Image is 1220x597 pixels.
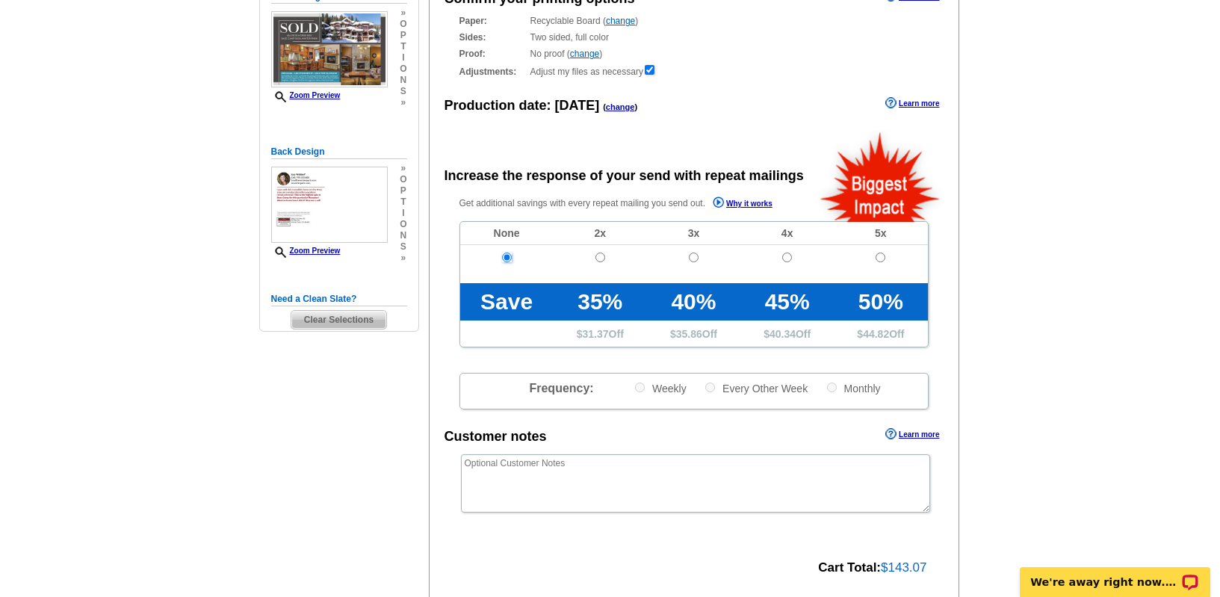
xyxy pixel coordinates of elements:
[834,321,927,347] td: $ Off
[400,219,406,230] span: o
[635,383,645,392] input: Weekly
[606,16,635,26] a: change
[570,49,599,59] a: change
[460,283,554,321] td: Save
[885,97,939,109] a: Learn more
[271,167,388,244] img: small-thumb.jpg
[445,166,804,186] div: Increase the response of your send with repeat mailings
[460,222,554,245] td: None
[459,14,526,28] strong: Paper:
[740,283,834,321] td: 45%
[827,383,837,392] input: Monthly
[740,321,834,347] td: $ Off
[400,185,406,197] span: p
[647,283,740,321] td: 40%
[400,174,406,185] span: o
[554,321,647,347] td: $ Off
[819,130,942,222] img: biggestImpact.png
[400,52,406,64] span: i
[834,283,927,321] td: 50%
[554,222,647,245] td: 2x
[885,428,939,440] a: Learn more
[400,75,406,86] span: n
[647,222,740,245] td: 3x
[400,41,406,52] span: t
[863,328,889,340] span: 44.82
[400,19,406,30] span: o
[529,382,593,395] span: Frequency:
[445,427,547,447] div: Customer notes
[271,91,341,99] a: Zoom Preview
[603,102,637,111] span: ( )
[400,197,406,208] span: t
[555,98,600,113] span: [DATE]
[676,328,702,340] span: 35.86
[818,560,881,575] strong: Cart Total:
[713,197,772,212] a: Why it works
[459,47,929,61] div: No proof ( )
[770,328,796,340] span: 40.34
[445,96,638,116] div: Production date:
[554,283,647,321] td: 35%
[271,145,407,159] h5: Back Design
[459,31,526,44] strong: Sides:
[634,381,687,395] label: Weekly
[705,383,715,392] input: Every Other Week
[291,311,386,329] span: Clear Selections
[271,292,407,306] h5: Need a Clean Slate?
[826,381,881,395] label: Monthly
[583,328,609,340] span: 31.37
[740,222,834,245] td: 4x
[400,97,406,108] span: »
[271,11,388,88] img: small-thumb.jpg
[881,560,926,575] span: $143.07
[400,230,406,241] span: n
[400,64,406,75] span: o
[704,381,808,395] label: Every Other Week
[459,195,805,212] p: Get additional savings with every repeat mailing you send out.
[1010,550,1220,597] iframe: LiveChat chat widget
[400,7,406,19] span: »
[400,241,406,253] span: s
[606,102,635,111] a: change
[459,65,526,78] strong: Adjustments:
[400,86,406,97] span: s
[459,47,526,61] strong: Proof:
[400,30,406,41] span: p
[459,64,929,78] div: Adjust my files as necessary
[400,208,406,219] span: i
[400,253,406,264] span: »
[271,247,341,255] a: Zoom Preview
[459,31,929,44] div: Two sided, full color
[834,222,927,245] td: 5x
[647,321,740,347] td: $ Off
[459,14,929,28] div: Recyclable Board ( )
[400,163,406,174] span: »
